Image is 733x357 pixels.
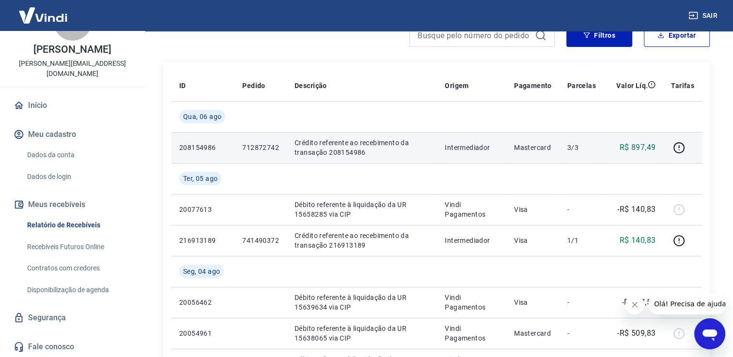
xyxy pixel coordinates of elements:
p: [PERSON_NAME][EMAIL_ADDRESS][DOMAIN_NAME] [8,59,137,79]
p: Mastercard [514,328,552,338]
p: Crédito referente ao recebimento da transação 216913189 [295,231,429,250]
a: Contratos com credores [23,258,133,278]
p: Vindi Pagamentos [445,200,499,219]
button: Meus recebíveis [12,194,133,215]
a: Dados da conta [23,145,133,165]
p: 20056462 [179,297,227,307]
p: Crédito referente ao recebimento da transação 208154986 [295,138,429,157]
p: -R$ 509,83 [617,327,655,339]
p: Vindi Pagamentos [445,293,499,312]
p: ID [179,81,186,90]
p: - [567,328,596,338]
p: Débito referente à liquidação da UR 15638065 via CIP [295,324,429,343]
span: Ter, 05 ago [183,174,218,183]
p: Mastercard [514,143,552,152]
button: Exportar [644,24,710,47]
iframe: Mensagem da empresa [648,293,725,314]
a: Recebíveis Futuros Online [23,237,133,257]
p: 216913189 [179,236,227,245]
p: Intermediador [445,236,499,245]
a: Segurança [12,307,133,328]
img: Vindi [12,0,75,30]
p: Débito referente à liquidação da UR 15639634 via CIP [295,293,429,312]
a: Relatório de Recebíveis [23,215,133,235]
p: Intermediador [445,143,499,152]
button: Sair [686,7,721,25]
p: 712872742 [242,143,279,152]
p: 3/3 [567,143,596,152]
span: Seg, 04 ago [183,267,220,276]
p: R$ 897,49 [620,142,656,153]
p: [PERSON_NAME] [33,45,111,55]
iframe: Fechar mensagem [625,295,644,314]
p: Débito referente à liquidação da UR 15658285 via CIP [295,200,429,219]
p: Vindi Pagamentos [445,324,499,343]
p: - [567,297,596,307]
p: 741490372 [242,236,279,245]
a: Disponibilização de agenda [23,280,133,300]
a: Início [12,95,133,116]
p: Pagamento [514,81,552,90]
p: 20077613 [179,205,227,214]
p: Tarifas [671,81,694,90]
p: - [567,205,596,214]
p: 20054961 [179,328,227,338]
p: Descrição [295,81,327,90]
button: Filtros [566,24,632,47]
span: Olá! Precisa de ajuda? [6,7,81,15]
p: Pedido [242,81,265,90]
p: Visa [514,205,552,214]
p: 1/1 [567,236,596,245]
p: Visa [514,297,552,307]
iframe: Botão para abrir a janela de mensagens [694,318,725,349]
p: R$ 140,83 [620,235,656,246]
p: Visa [514,236,552,245]
p: -R$ 47,58 [622,297,656,308]
p: Origem [445,81,468,90]
p: 208154986 [179,143,227,152]
span: Qua, 06 ago [183,112,221,121]
p: Parcelas [567,81,596,90]
p: -R$ 140,83 [617,204,655,215]
p: Valor Líq. [616,81,648,90]
button: Meu cadastro [12,124,133,145]
input: Busque pelo número do pedido [418,28,531,43]
a: Dados de login [23,167,133,187]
